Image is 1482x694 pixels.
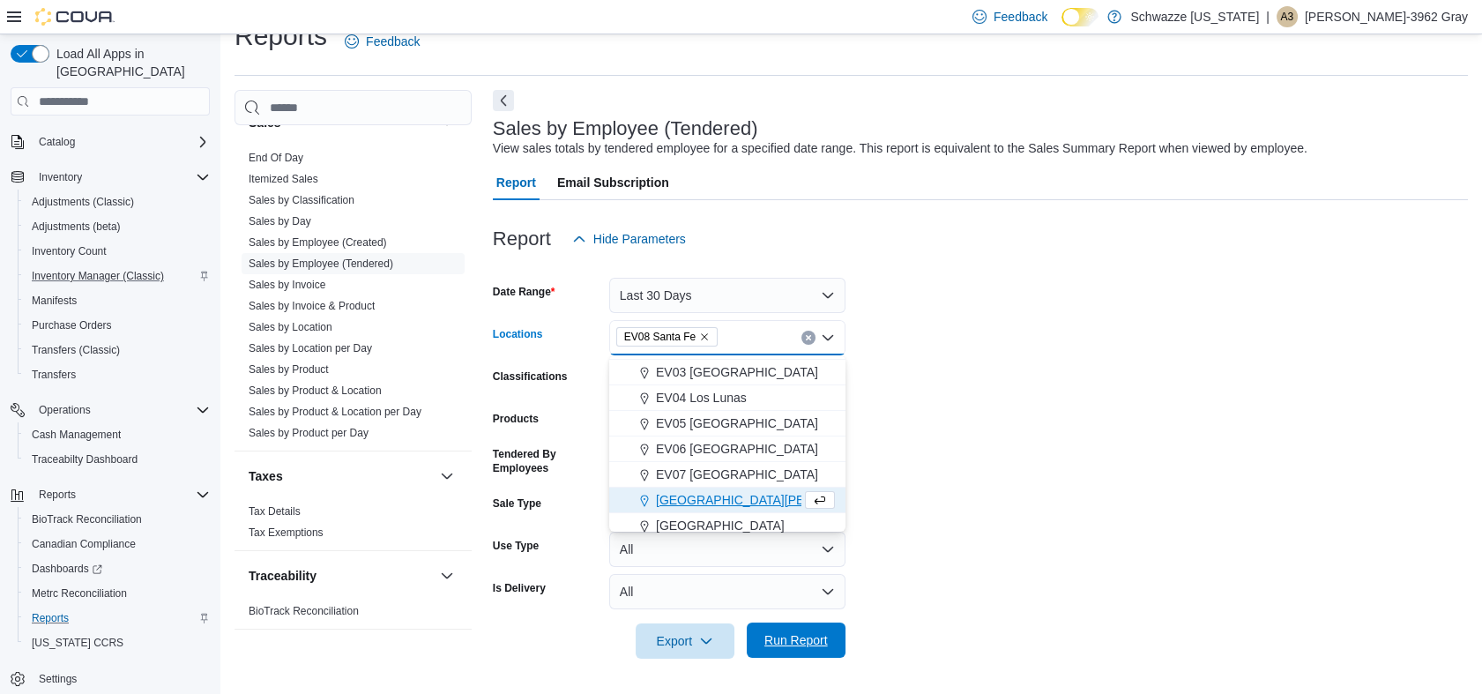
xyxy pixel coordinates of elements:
[249,300,375,312] a: Sales by Invoice & Product
[18,338,217,362] button: Transfers (Classic)
[801,331,815,345] button: Clear input
[249,279,325,291] a: Sales by Invoice
[32,269,164,283] span: Inventory Manager (Classic)
[593,230,686,248] span: Hide Parameters
[25,315,210,336] span: Purchase Orders
[821,331,835,345] button: Close list of options
[4,482,217,507] button: Reports
[249,151,303,165] span: End Of Day
[18,447,217,472] button: Traceabilty Dashboard
[25,509,149,530] a: BioTrack Reconciliation
[493,496,541,511] label: Sale Type
[32,167,210,188] span: Inventory
[493,412,539,426] label: Products
[32,611,69,625] span: Reports
[4,165,217,190] button: Inventory
[32,668,210,690] span: Settings
[25,558,109,579] a: Dashboards
[25,364,210,385] span: Transfers
[25,241,210,262] span: Inventory Count
[249,194,354,206] a: Sales by Classification
[609,513,845,539] button: [GEOGRAPHIC_DATA]
[39,488,76,502] span: Reports
[496,165,536,200] span: Report
[249,257,393,270] a: Sales by Employee (Tendered)
[249,321,332,333] a: Sales by Location
[1266,6,1270,27] p: |
[25,315,119,336] a: Purchase Orders
[249,362,329,377] span: Sales by Product
[616,327,718,347] span: EV08 Santa Fe
[656,517,785,534] span: [GEOGRAPHIC_DATA]
[32,195,134,209] span: Adjustments (Classic)
[235,147,472,451] div: Sales
[18,264,217,288] button: Inventory Manager (Classic)
[249,504,301,519] span: Tax Details
[18,581,217,606] button: Metrc Reconciliation
[25,265,171,287] a: Inventory Manager (Classic)
[25,632,130,653] a: [US_STATE] CCRS
[32,318,112,332] span: Purchase Orders
[636,623,734,659] button: Export
[609,437,845,462] button: EV06 [GEOGRAPHIC_DATA]
[18,239,217,264] button: Inventory Count
[249,215,311,228] a: Sales by Day
[493,327,543,341] label: Locations
[49,45,210,80] span: Load All Apps in [GEOGRAPHIC_DATA]
[25,608,210,629] span: Reports
[1061,8,1098,26] input: Dark Mode
[39,403,91,417] span: Operations
[249,405,421,419] span: Sales by Product & Location per Day
[235,501,472,550] div: Taxes
[32,131,82,153] button: Catalog
[32,562,102,576] span: Dashboards
[249,505,301,518] a: Tax Details
[609,488,845,513] button: [GEOGRAPHIC_DATA][PERSON_NAME]
[25,340,127,361] a: Transfers (Classic)
[249,427,369,439] a: Sales by Product per Day
[18,422,217,447] button: Cash Management
[32,220,121,234] span: Adjustments (beta)
[249,172,318,186] span: Itemized Sales
[25,534,210,555] span: Canadian Compliance
[609,574,845,609] button: All
[557,165,669,200] span: Email Subscription
[249,384,382,397] a: Sales by Product & Location
[656,491,886,509] span: [GEOGRAPHIC_DATA][PERSON_NAME]
[609,532,845,567] button: All
[25,583,134,604] a: Metrc Reconciliation
[249,257,393,271] span: Sales by Employee (Tendered)
[25,340,210,361] span: Transfers (Classic)
[32,428,121,442] span: Cash Management
[18,556,217,581] a: Dashboards
[235,601,472,629] div: Traceability
[25,632,210,653] span: Washington CCRS
[32,167,89,188] button: Inventory
[624,328,696,346] span: EV08 Santa Fe
[609,360,845,385] button: EV03 [GEOGRAPHIC_DATA]
[249,341,372,355] span: Sales by Location per Day
[656,363,818,381] span: EV03 [GEOGRAPHIC_DATA]
[39,135,75,149] span: Catalog
[249,604,359,618] span: BioTrack Reconciliation
[249,363,329,376] a: Sales by Product
[25,290,210,311] span: Manifests
[35,8,115,26] img: Cova
[1277,6,1298,27] div: Alfred-3962 Gray
[32,668,84,690] a: Settings
[4,398,217,422] button: Operations
[18,532,217,556] button: Canadian Compliance
[565,221,693,257] button: Hide Parameters
[249,567,317,585] h3: Traceability
[4,130,217,154] button: Catalog
[493,581,546,595] label: Is Delivery
[25,290,84,311] a: Manifests
[18,288,217,313] button: Manifests
[32,537,136,551] span: Canadian Compliance
[25,216,128,237] a: Adjustments (beta)
[32,636,123,650] span: [US_STATE] CCRS
[4,666,217,691] button: Settings
[32,452,138,466] span: Traceabilty Dashboard
[18,214,217,239] button: Adjustments (beta)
